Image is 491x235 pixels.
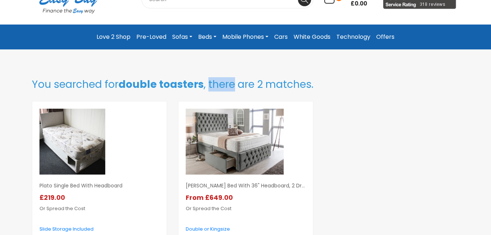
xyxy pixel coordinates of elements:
a: White Goods [291,30,333,44]
a: [PERSON_NAME] Bed with 36" Headboard, 2 Drawer Storage and Jubilee Mattress [186,182,306,189]
a: Pre-Loved [133,30,169,44]
a: Offers [373,30,397,44]
a: Cars [271,30,291,44]
img: single-product [39,109,105,175]
a: Mobile Phones [219,30,271,44]
p: Or Spread the Cost [186,193,306,234]
a: £219.00 [39,195,68,202]
a: Sofas [169,30,195,44]
a: Beds [195,30,219,44]
span: £219.00 [39,193,68,202]
span: Double or Kingsize [186,225,230,232]
a: Technology [333,30,373,44]
span: Slide Storage Included [39,225,94,232]
a: From £649.00 [186,195,236,202]
a: Plato Single Bed With Headboard [39,182,159,189]
img: single-product [186,109,284,175]
span: From £649.00 [186,193,236,202]
a: Love 2 Shop [94,30,133,44]
p: Or Spread the Cost [39,193,159,234]
b: double toasters [118,77,204,92]
h3: You searched for , there are 2 matches. [32,78,460,91]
